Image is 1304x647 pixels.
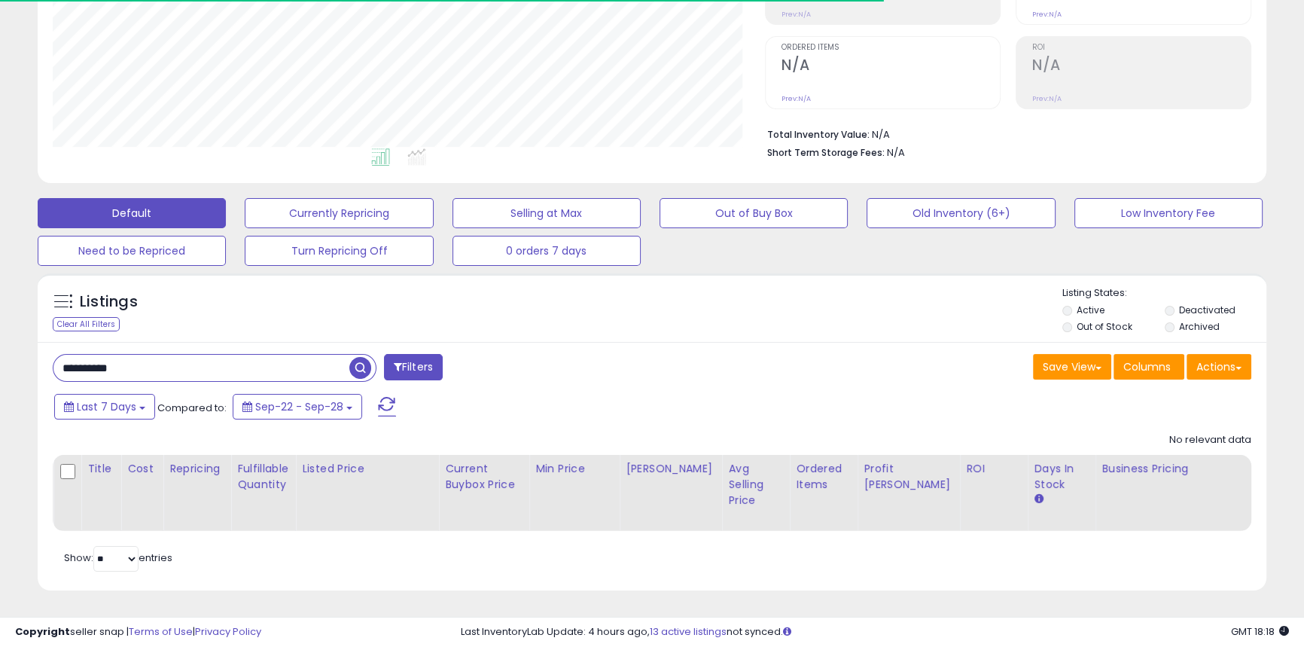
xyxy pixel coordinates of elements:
label: Archived [1179,320,1220,333]
button: Filters [384,354,443,380]
div: ROI [966,461,1021,477]
div: Profit [PERSON_NAME] [864,461,953,493]
button: Sep-22 - Sep-28 [233,394,362,420]
button: Default [38,198,226,228]
button: Low Inventory Fee [1074,198,1263,228]
div: seller snap | | [15,625,261,639]
label: Deactivated [1179,304,1235,316]
div: No relevant data [1169,433,1251,447]
button: Columns [1114,354,1184,380]
div: Current Buybox Price [445,461,523,493]
div: Min Price [535,461,613,477]
button: Selling at Max [452,198,641,228]
small: Prev: N/A [781,94,811,103]
span: Ordered Items [781,44,1000,52]
span: Show: entries [64,551,172,565]
div: Repricing [169,461,224,477]
a: Privacy Policy [195,624,261,639]
span: Compared to: [157,401,227,415]
b: Total Inventory Value: [767,128,870,141]
div: Avg Selling Price [728,461,783,508]
small: Days In Stock. [1034,493,1043,506]
div: Fulfillable Quantity [237,461,289,493]
div: Ordered Items [796,461,851,493]
div: [PERSON_NAME] [626,461,715,477]
button: Need to be Repriced [38,236,226,266]
span: ROI [1032,44,1251,52]
h2: N/A [781,56,1000,77]
small: Prev: N/A [781,10,811,19]
button: Turn Repricing Off [245,236,433,266]
li: N/A [767,124,1240,142]
span: Sep-22 - Sep-28 [255,399,343,414]
span: N/A [887,145,905,160]
button: 0 orders 7 days [452,236,641,266]
div: Listed Price [302,461,432,477]
div: Last InventoryLab Update: 4 hours ago, not synced. [461,625,1289,639]
h2: N/A [1032,56,1251,77]
div: Title [87,461,114,477]
div: Business Pricing [1101,461,1254,477]
span: 2025-10-6 18:18 GMT [1231,624,1289,639]
label: Active [1077,304,1104,316]
button: Out of Buy Box [660,198,848,228]
div: Cost [127,461,157,477]
span: Last 7 Days [77,399,136,414]
strong: Copyright [15,624,70,639]
small: Prev: N/A [1032,10,1062,19]
button: Currently Repricing [245,198,433,228]
div: Days In Stock [1034,461,1089,493]
p: Listing States: [1062,286,1266,301]
div: Clear All Filters [53,317,120,331]
small: Prev: N/A [1032,94,1062,103]
a: Terms of Use [129,624,193,639]
button: Old Inventory (6+) [867,198,1055,228]
span: Columns [1123,359,1171,374]
a: 13 active listings [650,624,727,639]
button: Last 7 Days [54,394,155,420]
h5: Listings [80,291,138,313]
label: Out of Stock [1077,320,1132,333]
b: Short Term Storage Fees: [767,146,885,159]
button: Save View [1033,354,1111,380]
button: Actions [1187,354,1251,380]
